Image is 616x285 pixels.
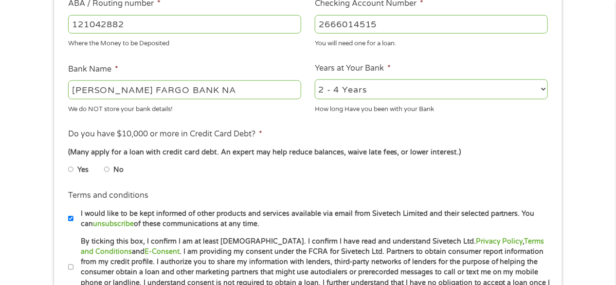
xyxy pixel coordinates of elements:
[145,247,180,256] a: E-Consent
[315,63,391,74] label: Years at Your Bank
[68,101,301,114] div: We do NOT store your bank details!
[68,147,548,158] div: (Many apply for a loan with credit card debt. An expert may help reduce balances, waive late fees...
[315,36,548,49] div: You will need one for a loan.
[68,129,262,139] label: Do you have $10,000 or more in Credit Card Debt?
[93,220,134,228] a: unsubscribe
[68,190,148,201] label: Terms and conditions
[315,101,548,114] div: How long Have you been with your Bank
[77,165,89,175] label: Yes
[73,209,551,229] label: I would like to be kept informed of other products and services available via email from Sivetech...
[68,15,301,34] input: 263177916
[68,64,118,75] label: Bank Name
[81,237,544,256] a: Terms and Conditions
[315,15,548,34] input: 345634636
[68,36,301,49] div: Where the Money to be Deposited
[113,165,124,175] label: No
[476,237,523,246] a: Privacy Policy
